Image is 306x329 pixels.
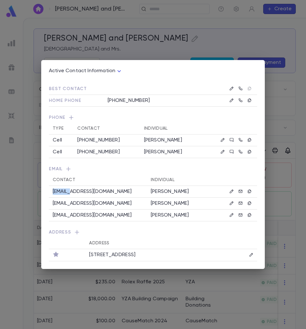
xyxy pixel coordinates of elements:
[53,149,70,155] div: Cell
[53,188,132,195] p: [EMAIL_ADDRESS][DOMAIN_NAME]
[140,123,201,134] th: Individual
[49,87,87,91] span: Best Contact
[49,114,257,123] span: Phone
[100,95,214,107] td: [PHONE_NUMBER]
[85,237,226,249] th: Address
[85,249,226,261] td: [STREET_ADDRESS]
[49,166,257,174] span: Email
[151,212,207,218] p: [PERSON_NAME]
[49,229,257,237] span: Address
[49,123,73,134] th: Type
[49,98,81,103] span: Home Phone
[49,68,115,73] span: Active Contact Information
[53,200,132,207] p: [EMAIL_ADDRESS][DOMAIN_NAME]
[77,137,136,143] div: [PHONE_NUMBER]
[151,200,207,207] p: [PERSON_NAME]
[144,137,197,143] p: [PERSON_NAME]
[151,188,207,195] p: [PERSON_NAME]
[73,123,140,134] th: Contact
[147,174,211,186] th: Individual
[53,137,70,143] div: Cell
[144,149,197,155] p: [PERSON_NAME]
[49,66,123,76] div: Active Contact Information
[49,174,147,186] th: Contact
[53,212,132,218] p: [EMAIL_ADDRESS][DOMAIN_NAME]
[77,149,136,155] div: [PHONE_NUMBER]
